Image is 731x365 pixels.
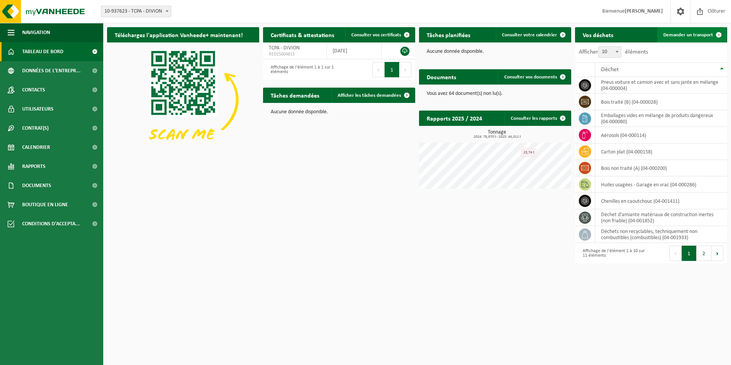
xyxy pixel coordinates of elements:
[575,27,621,42] h2: Vos déchets
[505,111,570,126] a: Consulter les rapports
[427,91,564,96] p: Vous avez 64 document(s) non lu(s).
[22,157,45,176] span: Rapports
[427,49,564,54] p: Aucune donnée disponible.
[22,195,68,214] span: Boutique en ligne
[625,8,663,14] strong: [PERSON_NAME]
[267,61,335,78] div: Affichage de l'élément 1 à 1 sur 1 éléments
[22,176,51,195] span: Documents
[419,69,464,84] h2: Documents
[263,27,342,42] h2: Certificats & attestations
[579,49,648,55] label: Afficher éléments
[598,46,621,58] span: 10
[599,47,621,57] span: 10
[657,27,726,42] a: Demander un transport
[22,99,54,119] span: Utilisateurs
[338,93,401,98] span: Afficher les tâches demandées
[504,75,557,80] span: Consulter vos documents
[579,245,647,262] div: Affichage de l'élément 1 à 10 sur 11 éléments
[327,42,382,59] td: [DATE]
[269,51,321,57] span: RED25004815
[595,209,727,226] td: déchet d'amiante matériaux de construction inertes (non friable) (04-001852)
[595,110,727,127] td: emballages vides en mélange de produits dangereux (04-000080)
[345,27,414,42] a: Consulter vos certificats
[22,23,50,42] span: Navigation
[498,69,570,85] a: Consulter vos documents
[22,42,63,61] span: Tableau de bord
[502,33,557,37] span: Consulter votre calendrier
[595,127,727,143] td: aérosols (04-000114)
[331,88,414,103] a: Afficher les tâches demandées
[595,176,727,193] td: huiles usagées - Garage en vrac (04-000286)
[22,80,45,99] span: Contacts
[595,143,727,160] td: carton plat (04-000158)
[22,214,80,233] span: Conditions d'accepta...
[697,246,712,261] button: 2
[669,246,682,261] button: Previous
[712,246,723,261] button: Next
[423,135,571,139] span: 2024: 78,970 t - 2025: 44,011 t
[351,33,401,37] span: Consulter vos certificats
[496,27,570,42] a: Consulter votre calendrier
[595,77,727,94] td: pneus voiture et camion avec et sans jante en mélange (04-000004)
[22,119,49,138] span: Contrat(s)
[372,62,385,77] button: Previous
[521,148,536,157] div: 23,74 t
[595,94,727,110] td: bois traité (B) (04-000028)
[101,6,171,17] span: 10-937623 - TCPA - DIVION
[595,160,727,176] td: bois non traité (A) (04-000200)
[400,62,411,77] button: Next
[22,138,50,157] span: Calendrier
[595,226,727,243] td: déchets non recyclables, techniquement non combustibles (combustibles) (04-001933)
[107,27,250,42] h2: Téléchargez l'application Vanheede+ maintenant!
[269,45,300,51] span: TCPA - DIVION
[263,88,327,103] h2: Tâches demandées
[595,193,727,209] td: chenilles en caoutchouc (04-001411)
[107,42,259,157] img: Download de VHEPlus App
[419,27,478,42] h2: Tâches planifiées
[601,67,619,73] span: Déchet
[271,109,408,115] p: Aucune donnée disponible.
[22,61,81,80] span: Données de l'entrepr...
[682,246,697,261] button: 1
[423,130,571,139] h3: Tonnage
[385,62,400,77] button: 1
[663,33,713,37] span: Demander un transport
[419,111,490,125] h2: Rapports 2025 / 2024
